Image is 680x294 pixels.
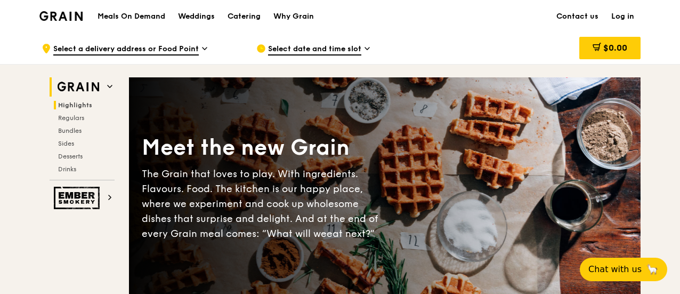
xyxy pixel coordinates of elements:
span: $0.00 [603,43,627,53]
h1: Meals On Demand [98,11,165,22]
span: Drinks [58,165,76,173]
span: Select a delivery address or Food Point [53,44,199,55]
span: Desserts [58,153,83,160]
a: Contact us [550,1,605,33]
div: Weddings [178,1,215,33]
a: Why Grain [267,1,320,33]
img: Grain [39,11,83,21]
button: Chat with us🦙 [580,258,667,281]
span: 🦙 [646,263,659,276]
div: Meet the new Grain [142,133,385,162]
div: Catering [228,1,261,33]
img: Ember Smokery web logo [54,187,103,209]
span: Bundles [58,127,82,134]
span: Regulars [58,114,84,122]
div: The Grain that loves to play. With ingredients. Flavours. Food. The kitchen is our happy place, w... [142,166,385,241]
a: Weddings [172,1,221,33]
span: eat next?” [327,228,375,240]
span: Chat with us [588,263,642,276]
img: Grain web logo [54,77,103,97]
span: Select date and time slot [268,44,361,55]
div: Why Grain [273,1,314,33]
span: Highlights [58,101,92,109]
span: Sides [58,140,74,147]
a: Log in [605,1,641,33]
a: Catering [221,1,267,33]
